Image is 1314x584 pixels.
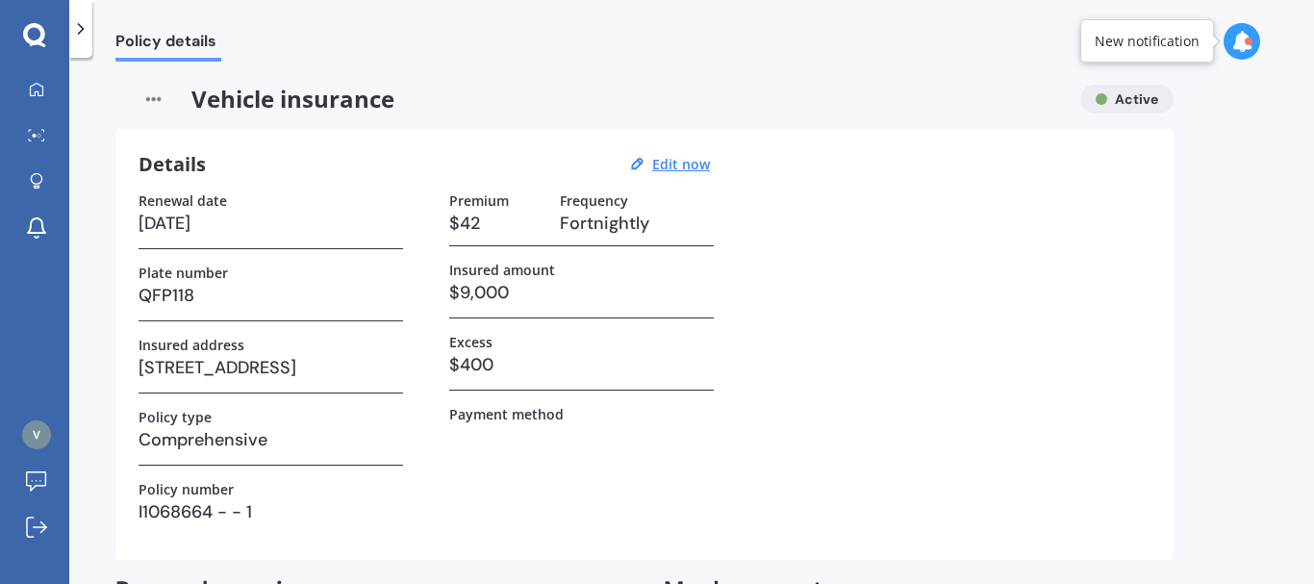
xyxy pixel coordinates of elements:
[139,152,206,177] h3: Details
[115,85,191,114] img: other-insurer.png
[646,156,716,173] button: Edit now
[139,409,212,425] label: Policy type
[139,425,403,454] h3: Comprehensive
[139,337,244,353] label: Insured address
[139,192,227,209] label: Renewal date
[449,262,555,278] label: Insured amount
[1095,32,1200,51] div: New notification
[139,481,234,497] label: Policy number
[560,192,628,209] label: Frequency
[449,334,493,350] label: Excess
[115,85,1065,114] span: Vehicle insurance
[139,353,403,382] h3: [STREET_ADDRESS]
[139,497,403,526] h3: I1068664 - - 1
[139,281,403,310] h3: QFP118
[449,209,544,238] h3: $42
[449,406,564,422] label: Payment method
[449,192,509,209] label: Premium
[22,420,51,449] img: ACg8ocLBUYfy3qBMLztBt4f-gsPfIKqWXUGvmDGnZUPKiRVO90lh-Q=s96-c
[652,155,710,173] u: Edit now
[115,32,221,58] span: Policy details
[449,278,714,307] h3: $9,000
[139,265,228,281] label: Plate number
[449,350,714,379] h3: $400
[560,209,714,238] h3: Fortnightly
[139,209,403,238] h3: [DATE]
